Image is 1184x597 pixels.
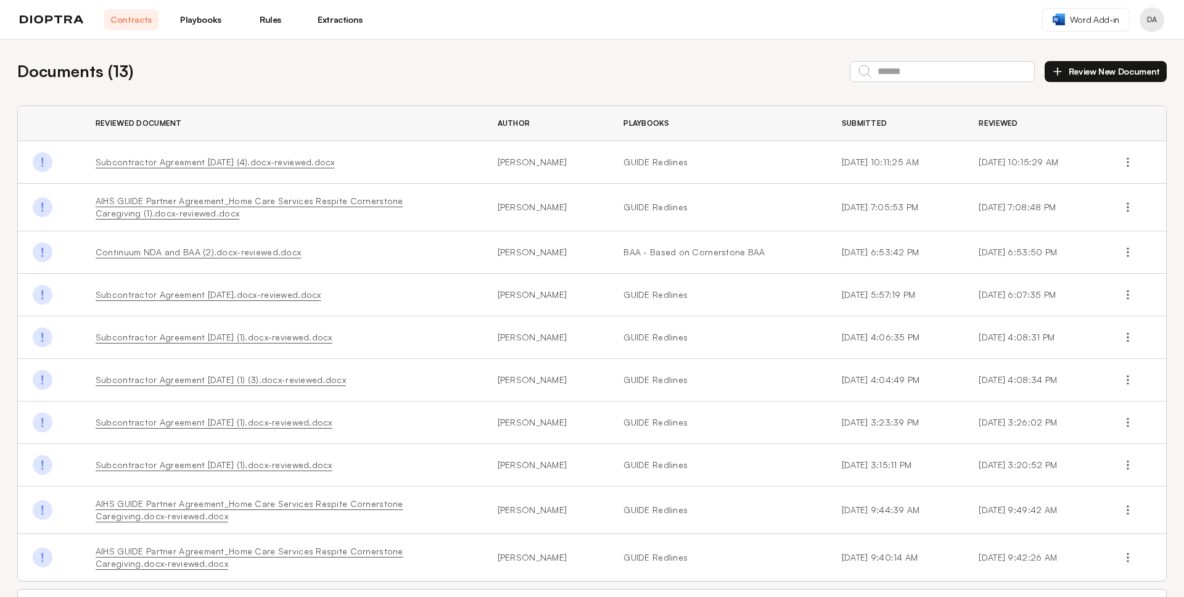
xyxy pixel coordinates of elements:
img: Done [33,413,52,432]
a: Subcontractor Agreement [DATE] (1) (3).docx-reviewed.docx [96,374,346,385]
a: GUIDE Redlines [623,416,812,429]
td: [DATE] 3:26:02 PM [964,401,1103,444]
td: [DATE] 5:57:19 PM [827,274,964,316]
a: AIHS GUIDE Partner Agreement_Home Care Services Respite Cornerstone Caregiving (1).docx-reviewed.... [96,196,403,218]
img: Done [33,500,52,520]
button: Review New Document [1045,61,1167,82]
img: word [1053,14,1065,25]
td: [DATE] 4:04:49 PM [827,359,964,401]
h2: Documents ( 13 ) [17,59,133,83]
a: Extractions [313,9,368,30]
button: Profile menu [1140,7,1164,32]
td: [DATE] 4:08:31 PM [964,316,1103,359]
th: Author [483,106,609,141]
td: [PERSON_NAME] [483,141,609,184]
a: Subcontractor Agreement [DATE].docx-reviewed.docx [96,289,321,300]
a: Continuum NDA and BAA (2).docx-reviewed.docx [96,247,301,257]
td: [PERSON_NAME] [483,401,609,444]
td: [DATE] 4:06:35 PM [827,316,964,359]
img: Done [33,327,52,347]
a: Subcontractor Agreement [DATE] (1).docx-reviewed.docx [96,417,332,427]
a: Subcontractor Agreement [DATE] (1).docx-reviewed.docx [96,332,332,342]
a: GUIDE Redlines [623,156,812,168]
span: Word Add-in [1070,14,1119,26]
td: [DATE] 6:53:50 PM [964,231,1103,274]
a: Subcontractor Agreement [DATE] (1).docx-reviewed.docx [96,459,332,470]
a: AIHS GUIDE Partner Agreement_Home Care Services Respite Cornerstone Caregiving.docx-reviewed.docx [96,546,403,569]
a: GUIDE Redlines [623,551,812,564]
th: Reviewed [964,106,1103,141]
td: [PERSON_NAME] [483,487,609,534]
td: [DATE] 3:15:11 PM [827,444,964,487]
td: [DATE] 9:42:26 AM [964,534,1103,582]
a: GUIDE Redlines [623,374,812,386]
a: Contracts [104,9,158,30]
a: GUIDE Redlines [623,331,812,344]
a: Rules [243,9,298,30]
a: GUIDE Redlines [623,289,812,301]
td: [PERSON_NAME] [483,534,609,582]
td: [DATE] 9:49:42 AM [964,487,1103,534]
img: Done [33,370,52,390]
a: Subcontractor Agreement [DATE] (4).docx-reviewed.docx [96,157,335,167]
a: AIHS GUIDE Partner Agreement_Home Care Services Respite Cornerstone Caregiving.docx-reviewed.docx [96,498,403,521]
img: Done [33,242,52,262]
td: [DATE] 10:15:29 AM [964,141,1103,184]
td: [DATE] 9:44:39 AM [827,487,964,534]
td: [PERSON_NAME] [483,231,609,274]
a: Playbooks [173,9,228,30]
td: [DATE] 7:05:53 PM [827,184,964,231]
th: Submitted [827,106,964,141]
a: GUIDE Redlines [623,201,812,213]
a: GUIDE Redlines [623,459,812,471]
img: Done [33,285,52,305]
a: Word Add-in [1042,8,1130,31]
td: [PERSON_NAME] [483,316,609,359]
td: [PERSON_NAME] [483,444,609,487]
td: [DATE] 9:40:14 AM [827,534,964,582]
td: [DATE] 10:11:25 AM [827,141,964,184]
img: Done [33,197,52,217]
td: [PERSON_NAME] [483,359,609,401]
td: [PERSON_NAME] [483,184,609,231]
th: Playbooks [609,106,826,141]
td: [DATE] 4:08:34 PM [964,359,1103,401]
td: [PERSON_NAME] [483,274,609,316]
a: BAA - Based on Cornerstone BAA [623,246,812,258]
img: logo [20,15,84,24]
td: [DATE] 3:20:52 PM [964,444,1103,487]
img: Done [33,548,52,567]
td: [DATE] 3:23:39 PM [827,401,964,444]
th: Reviewed Document [81,106,483,141]
td: [DATE] 6:07:35 PM [964,274,1103,316]
td: [DATE] 6:53:42 PM [827,231,964,274]
a: GUIDE Redlines [623,504,812,516]
img: Done [33,455,52,475]
img: Done [33,152,52,172]
td: [DATE] 7:08:48 PM [964,184,1103,231]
